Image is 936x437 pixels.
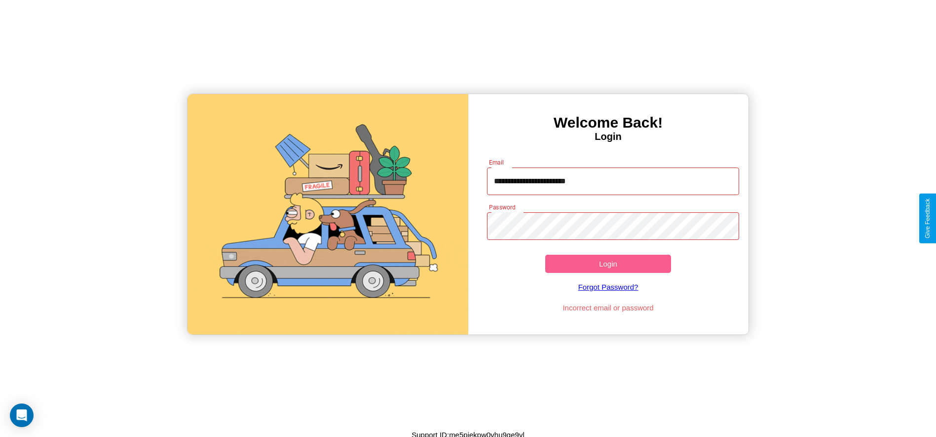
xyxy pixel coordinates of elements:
button: Login [545,255,672,273]
h4: Login [468,131,749,142]
img: gif [187,94,468,335]
div: Give Feedback [924,199,931,238]
label: Email [489,158,504,167]
h3: Welcome Back! [468,114,749,131]
label: Password [489,203,515,211]
div: Open Intercom Messenger [10,403,34,427]
p: Incorrect email or password [482,301,734,314]
a: Forgot Password? [482,273,734,301]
